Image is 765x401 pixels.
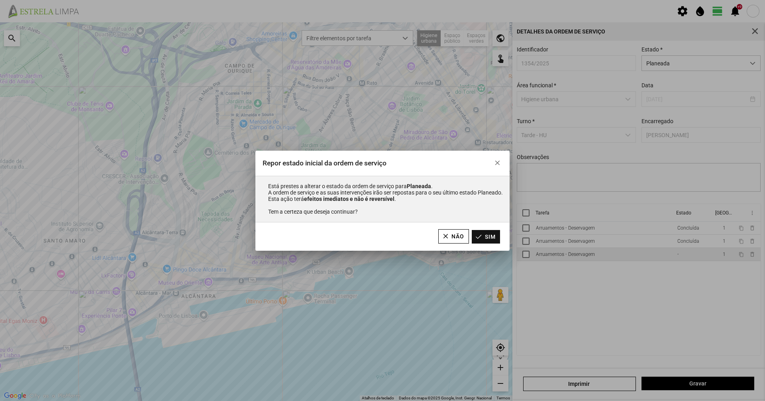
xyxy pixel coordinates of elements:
[438,229,469,244] button: Não
[268,183,503,215] span: Está prestes a alterar o estado da ordem de serviço para . A ordem de serviço e as suas intervenç...
[472,230,500,244] button: Sim
[263,159,386,167] span: Repor estado inicial da ordem de serviço
[304,196,394,202] b: efeitos imediatos e não é reversível
[451,233,464,240] span: Não
[407,183,431,189] b: Planeada
[485,234,496,240] span: Sim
